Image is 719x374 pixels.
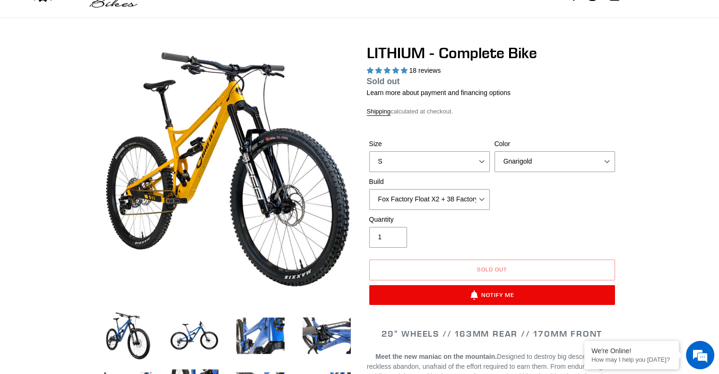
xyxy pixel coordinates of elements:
[102,310,154,362] img: Load image into Gallery viewer, LITHIUM - Complete Bike
[369,285,615,305] button: Notify Me
[367,67,409,74] span: 5.00 stars
[367,77,400,86] span: Sold out
[367,107,617,116] div: calculated at checkout.
[367,44,617,62] h1: LITHIUM - Complete Bike
[367,108,391,116] a: Shipping
[301,310,353,362] img: Load image into Gallery viewer, LITHIUM - Complete Bike
[375,353,497,360] b: Meet the new maniac on the mountain.
[369,215,490,225] label: Quantity
[367,89,511,96] a: Learn more about payment and financing options
[409,67,441,74] span: 18 reviews
[591,347,672,355] div: We're Online!
[168,310,220,362] img: Load image into Gallery viewer, LITHIUM - Complete Bike
[234,310,286,362] img: Load image into Gallery viewer, LITHIUM - Complete Bike
[381,328,602,339] span: 29" WHEELS // 163mm REAR // 170mm FRONT
[591,356,672,363] p: How may I help you today?
[104,46,351,293] img: LITHIUM - Complete Bike
[369,177,490,187] label: Build
[494,139,615,149] label: Color
[477,266,507,273] span: Sold out
[369,139,490,149] label: Size
[369,260,615,280] button: Sold out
